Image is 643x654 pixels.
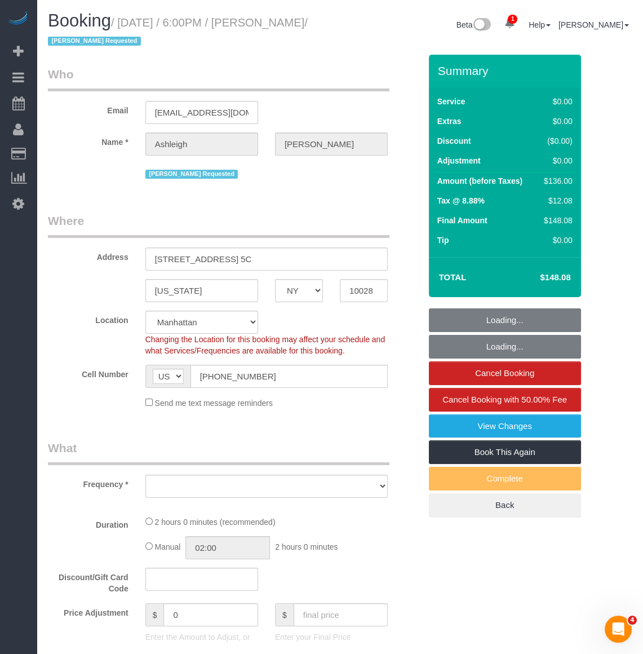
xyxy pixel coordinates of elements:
span: 1 [508,15,517,24]
p: Enter your Final Price [275,631,388,643]
img: Automaid Logo [7,11,29,27]
label: Address [39,248,137,263]
label: Tip [437,235,449,246]
span: 4 [628,616,637,625]
a: [PERSON_NAME] [558,20,629,29]
label: Discount [437,135,471,147]
span: Booking [48,11,111,30]
label: Location [39,311,137,326]
label: Adjustment [437,155,481,166]
h3: Summary [438,64,575,77]
div: $0.00 [539,116,572,127]
span: Changing the Location for this booking may affect your schedule and what Services/Frequencies are... [145,335,385,355]
div: ($0.00) [539,135,572,147]
small: / [DATE] / 6:00PM / [PERSON_NAME] [48,16,308,48]
a: Cancel Booking [429,361,581,385]
span: Send me text message reminders [155,399,273,408]
input: Email [145,101,258,124]
span: Cancel Booking with 50.00% Fee [442,395,567,404]
label: Email [39,101,137,116]
a: Help [529,20,551,29]
a: Beta [456,20,491,29]
a: View Changes [429,414,581,438]
label: Duration [39,515,137,531]
span: Manual [155,542,181,551]
label: Service [437,96,465,107]
label: Final Amount [437,215,487,226]
input: Zip Code [340,279,388,302]
label: Frequency * [39,475,137,490]
div: $0.00 [539,96,572,107]
input: First Name [145,132,258,156]
div: $0.00 [539,155,572,166]
label: Name * [39,132,137,148]
input: Cell Number [190,365,388,388]
a: Cancel Booking with 50.00% Fee [429,388,581,412]
span: 2 hours 0 minutes [275,542,338,551]
a: Back [429,493,581,517]
span: 2 hours 0 minutes (recommended) [155,518,276,527]
img: New interface [472,18,491,33]
label: Cell Number [39,365,137,380]
div: $136.00 [539,175,572,187]
span: / [48,16,308,48]
label: Extras [437,116,462,127]
span: $ [145,603,164,626]
a: 1 [499,11,521,36]
input: final price [294,603,388,626]
div: $12.08 [539,195,572,206]
span: [PERSON_NAME] Requested [48,37,141,46]
label: Price Adjustment [39,603,137,618]
legend: Who [48,66,389,91]
div: $0.00 [539,235,572,246]
label: Discount/Gift Card Code [39,568,137,594]
input: City [145,279,258,302]
label: Tax @ 8.88% [437,195,485,206]
div: $148.08 [539,215,572,226]
a: Book This Again [429,440,581,464]
label: Amount (before Taxes) [437,175,522,187]
h4: $148.08 [506,273,570,282]
span: [PERSON_NAME] Requested [145,170,238,179]
legend: What [48,440,389,465]
strong: Total [439,272,467,282]
legend: Where [48,213,389,238]
input: Last Name [275,132,388,156]
iframe: Intercom live chat [605,616,632,643]
p: Enter the Amount to Adjust, or [145,631,258,643]
span: $ [275,603,294,626]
